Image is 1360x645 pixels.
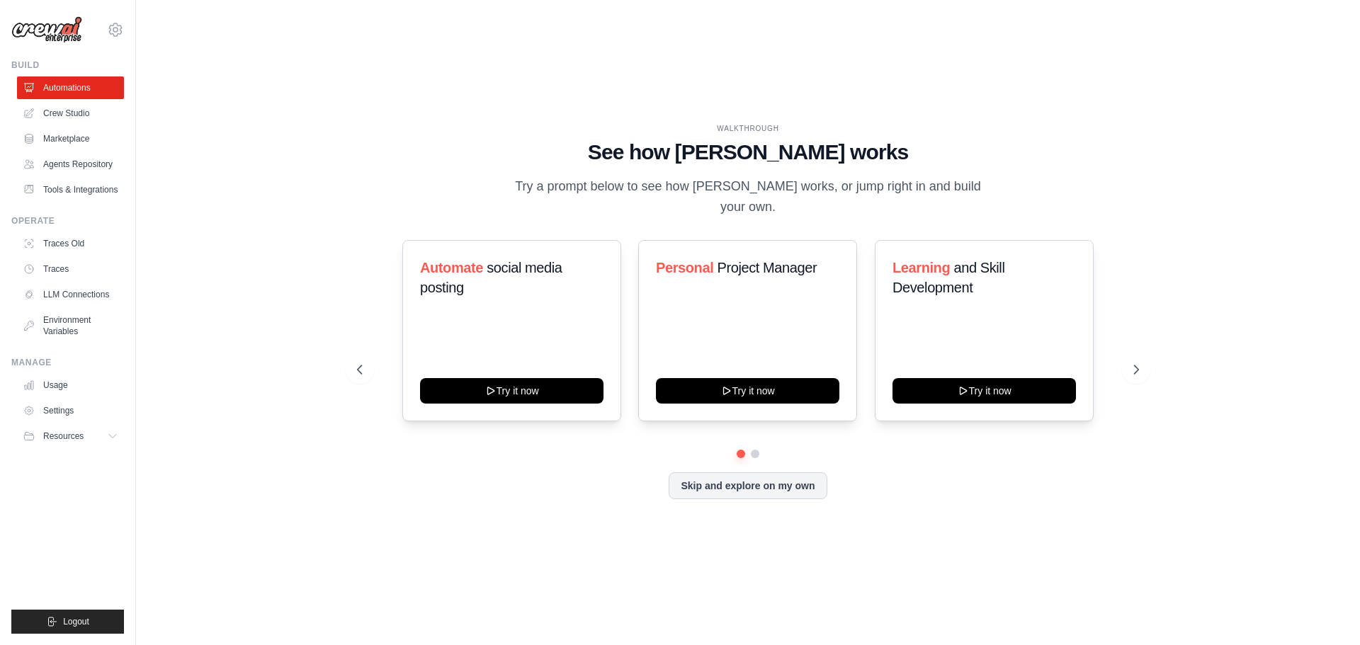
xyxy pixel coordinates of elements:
button: Try it now [420,378,603,404]
button: Resources [17,425,124,447]
span: Learning [892,260,950,275]
div: Manage [11,357,124,368]
a: Agents Repository [17,153,124,176]
button: Try it now [892,378,1076,404]
h1: See how [PERSON_NAME] works [357,139,1139,165]
span: and Skill Development [892,260,1004,295]
a: Usage [17,374,124,396]
div: WALKTHROUGH [357,123,1139,134]
a: Automations [17,76,124,99]
button: Skip and explore on my own [669,472,827,499]
a: Tools & Integrations [17,178,124,201]
a: Environment Variables [17,309,124,343]
span: Resources [43,430,84,442]
span: Project Manager [718,260,817,275]
span: social media posting [420,260,562,295]
a: Traces Old [17,232,124,255]
img: Logo [11,16,82,43]
button: Logout [11,610,124,634]
a: Crew Studio [17,102,124,125]
span: Automate [420,260,483,275]
iframe: Chat Widget [1289,577,1360,645]
a: LLM Connections [17,283,124,306]
button: Try it now [656,378,839,404]
div: Build [11,59,124,71]
span: Logout [63,616,89,627]
a: Settings [17,399,124,422]
span: Personal [656,260,713,275]
a: Traces [17,258,124,280]
p: Try a prompt below to see how [PERSON_NAME] works, or jump right in and build your own. [510,176,986,218]
a: Marketplace [17,127,124,150]
div: Operate [11,215,124,227]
